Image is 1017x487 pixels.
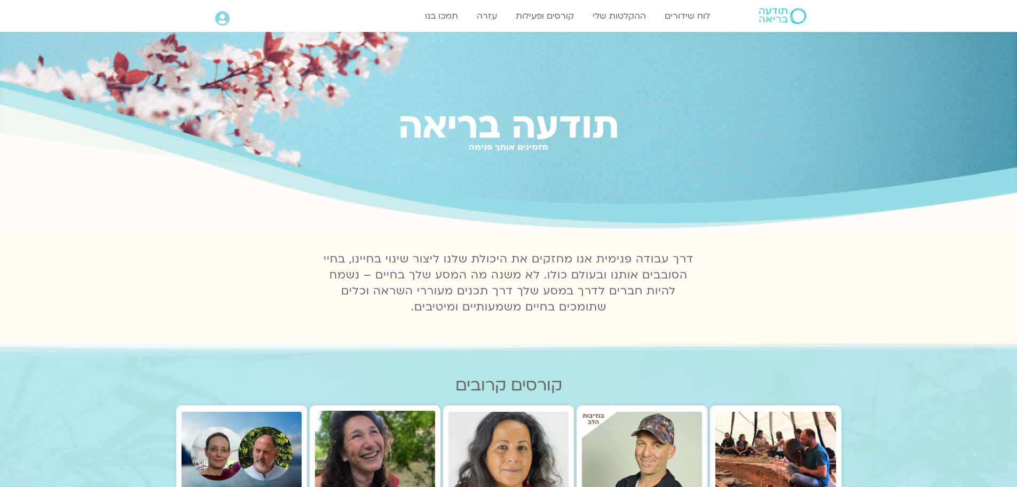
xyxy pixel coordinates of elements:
[176,376,841,395] h2: קורסים קרובים
[510,6,579,26] a: קורסים ופעילות
[471,6,502,26] a: עזרה
[659,6,715,26] a: לוח שידורים
[420,6,463,26] a: תמכו בנו
[587,6,651,26] a: ההקלטות שלי
[318,251,700,315] p: דרך עבודה פנימית אנו מחזקים את היכולת שלנו ליצור שינוי בחיינו, בחיי הסובבים אותנו ובעולם כולו. לא...
[759,8,806,24] img: תודעה בריאה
